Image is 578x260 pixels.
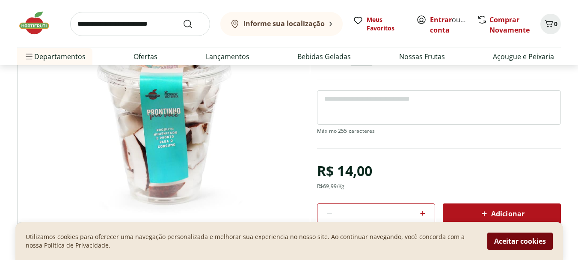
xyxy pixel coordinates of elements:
[70,12,210,36] input: search
[554,20,557,28] span: 0
[430,15,477,35] a: Criar conta
[443,203,561,224] button: Adicionar
[317,159,372,183] div: R$ 14,00
[243,19,325,28] b: Informe sua localização
[206,51,249,62] a: Lançamentos
[24,46,34,67] button: Menu
[17,10,60,36] img: Hortifruti
[430,15,468,35] span: ou
[297,51,351,62] a: Bebidas Geladas
[367,15,406,33] span: Meus Favoritos
[540,14,561,34] button: Carrinho
[479,209,525,219] span: Adicionar
[489,15,530,35] a: Comprar Novamente
[24,46,86,67] span: Departamentos
[133,51,157,62] a: Ofertas
[17,25,310,230] img: Principal
[430,15,452,24] a: Entrar
[353,15,406,33] a: Meus Favoritos
[487,233,553,250] button: Aceitar cookies
[26,233,477,250] p: Utilizamos cookies para oferecer uma navegação personalizada e melhorar sua experiencia no nosso ...
[317,183,345,190] div: R$ 69,99 /Kg
[183,19,203,29] button: Submit Search
[493,51,554,62] a: Açougue e Peixaria
[399,51,445,62] a: Nossas Frutas
[220,12,343,36] button: Informe sua localização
